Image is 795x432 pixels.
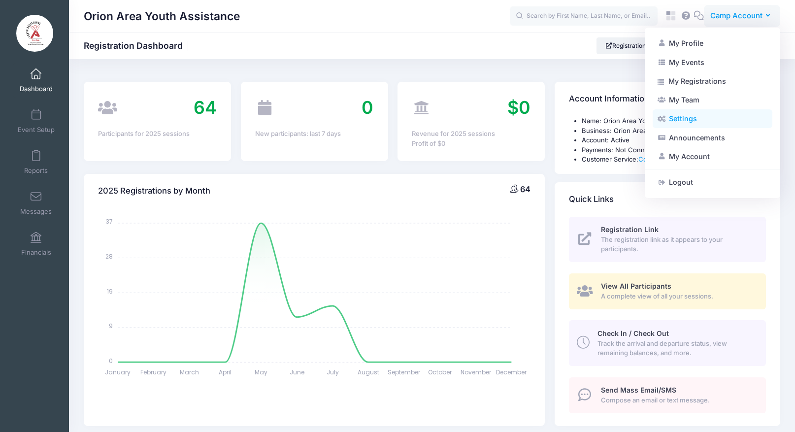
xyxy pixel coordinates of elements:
[327,368,339,376] tspan: July
[569,377,766,413] a: Send Mass Email/SMS Compose an email or text message.
[582,145,766,155] li: Payments: Not Connected
[13,63,60,98] a: Dashboard
[20,85,53,93] span: Dashboard
[710,10,762,21] span: Camp Account
[290,368,304,376] tspan: June
[653,173,772,192] a: Logout
[510,6,658,26] input: Search by First Name, Last Name, or Email...
[601,235,755,254] span: The registration link as it appears to your participants.
[497,368,528,376] tspan: December
[582,135,766,145] li: Account: Active
[16,15,53,52] img: Orion Area Youth Assistance
[653,91,772,109] a: My Team
[507,97,530,118] span: $0
[601,292,755,301] span: A complete view of all your sessions.
[194,97,217,118] span: 64
[84,5,240,28] h1: Orion Area Youth Assistance
[180,368,199,376] tspan: March
[84,40,191,51] h1: Registration Dashboard
[105,368,131,376] tspan: January
[428,368,452,376] tspan: October
[520,184,530,194] span: 64
[653,34,772,53] a: My Profile
[461,368,492,376] tspan: November
[582,126,766,136] li: Business: Orion Area Youth Assistance
[569,217,766,262] a: Registration Link The registration link as it appears to your participants.
[601,396,755,405] span: Compose an email or text message.
[597,339,755,358] span: Track the arrival and departure status, view remaining balances, and more.
[597,329,669,337] span: Check In / Check Out
[219,368,232,376] tspan: April
[13,227,60,261] a: Financials
[653,72,772,91] a: My Registrations
[704,5,780,28] button: Camp Account
[13,104,60,138] a: Event Setup
[582,155,766,165] li: Customer Service:
[255,368,267,376] tspan: May
[98,177,210,205] h4: 2025 Registrations by Month
[569,85,649,113] h4: Account Information
[24,166,48,175] span: Reports
[109,322,113,330] tspan: 9
[141,368,167,376] tspan: February
[653,53,772,71] a: My Events
[638,155,672,163] a: Contact Us
[107,287,113,296] tspan: 19
[653,129,772,147] a: Announcements
[412,129,530,148] div: Revenue for 2025 sessions Profit of $0
[569,185,614,213] h4: Quick Links
[653,109,772,128] a: Settings
[20,207,52,216] span: Messages
[109,357,113,365] tspan: 0
[653,147,772,166] a: My Account
[596,37,668,54] a: Registration Link
[358,368,379,376] tspan: August
[582,116,766,126] li: Name: Orion Area Youth Assistance
[98,129,217,139] div: Participants for 2025 sessions
[362,97,373,118] span: 0
[21,248,51,257] span: Financials
[106,252,113,261] tspan: 28
[106,218,113,226] tspan: 37
[601,225,659,233] span: Registration Link
[388,368,421,376] tspan: September
[13,145,60,179] a: Reports
[255,129,374,139] div: New participants: last 7 days
[569,273,766,309] a: View All Participants A complete view of all your sessions.
[601,282,671,290] span: View All Participants
[569,320,766,366] a: Check In / Check Out Track the arrival and departure status, view remaining balances, and more.
[13,186,60,220] a: Messages
[601,386,676,394] span: Send Mass Email/SMS
[18,126,55,134] span: Event Setup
